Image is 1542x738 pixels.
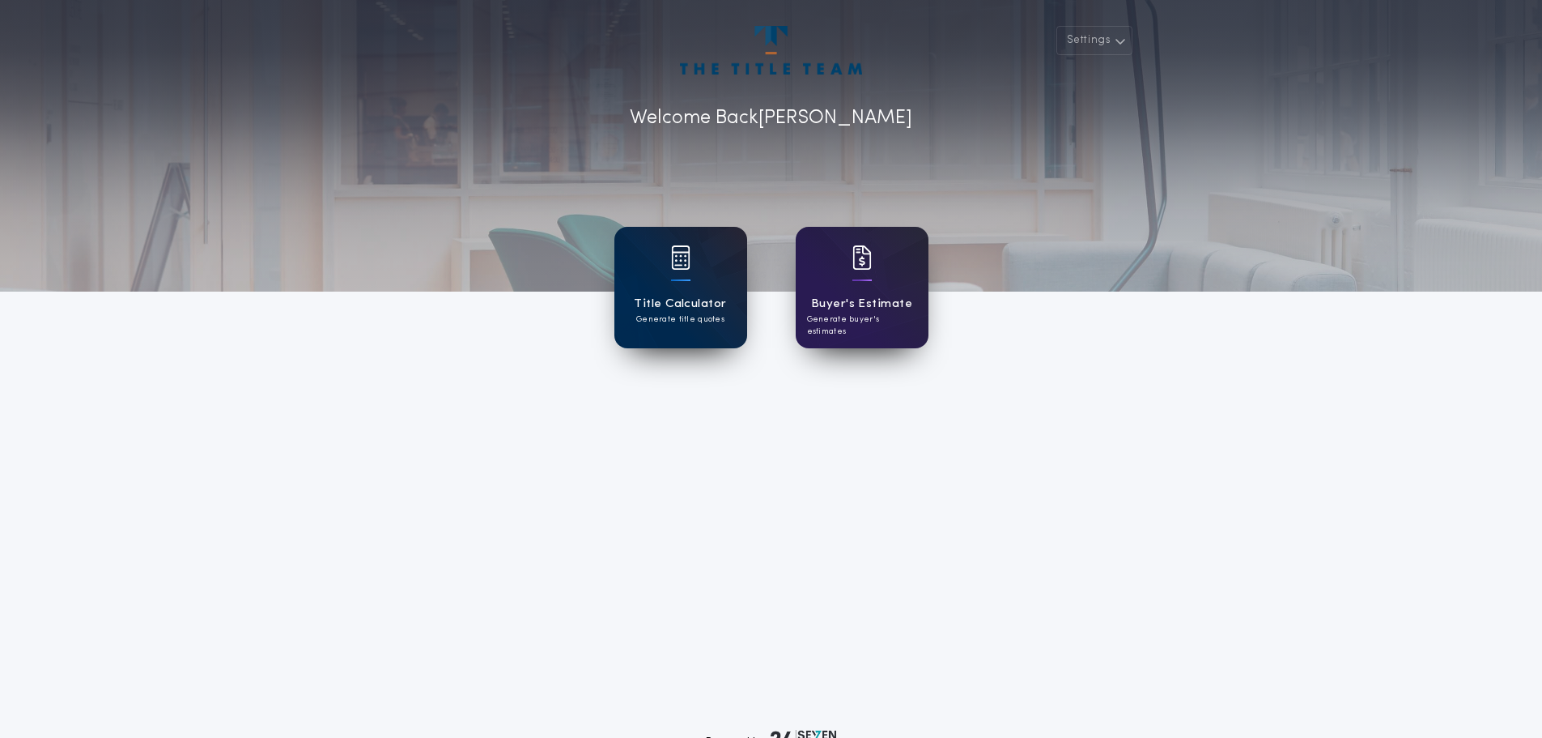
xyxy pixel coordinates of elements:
[630,104,912,133] p: Welcome Back [PERSON_NAME]
[614,227,747,348] a: card iconTitle CalculatorGenerate title quotes
[807,314,917,338] p: Generate buyer's estimates
[796,227,928,348] a: card iconBuyer's EstimateGenerate buyer's estimates
[811,295,912,314] h1: Buyer's Estimate
[852,245,872,270] img: card icon
[671,245,690,270] img: card icon
[1056,26,1132,55] button: Settings
[636,314,724,326] p: Generate title quotes
[634,295,726,314] h1: Title Calculator
[680,26,861,75] img: account-logo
